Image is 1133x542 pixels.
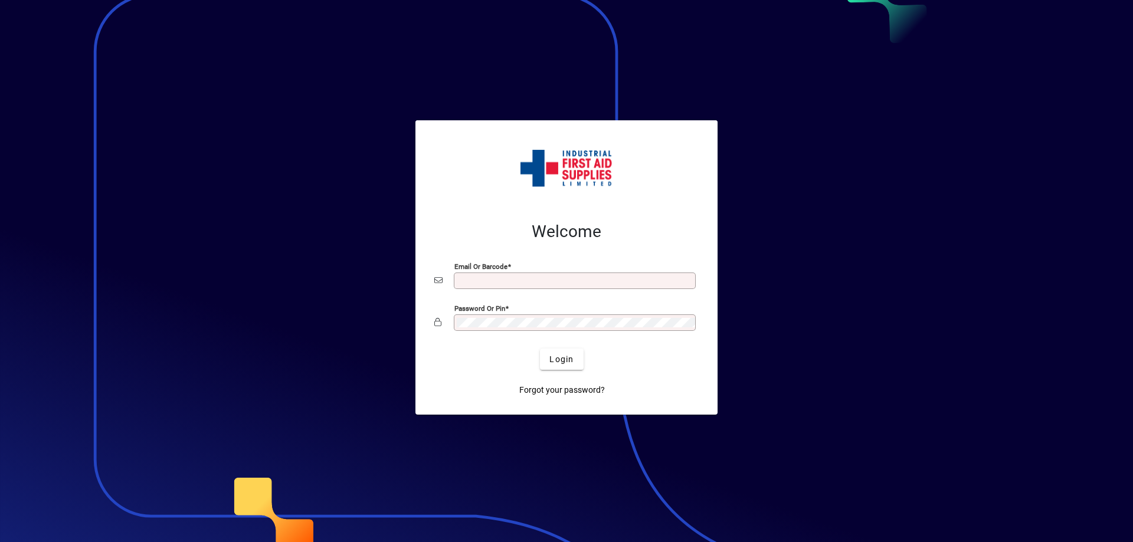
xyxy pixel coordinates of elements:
button: Login [540,349,583,370]
a: Forgot your password? [515,379,610,400]
span: Forgot your password? [519,384,605,396]
h2: Welcome [434,222,699,242]
mat-label: Password or Pin [454,304,505,313]
span: Login [549,353,574,366]
mat-label: Email or Barcode [454,262,507,271]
